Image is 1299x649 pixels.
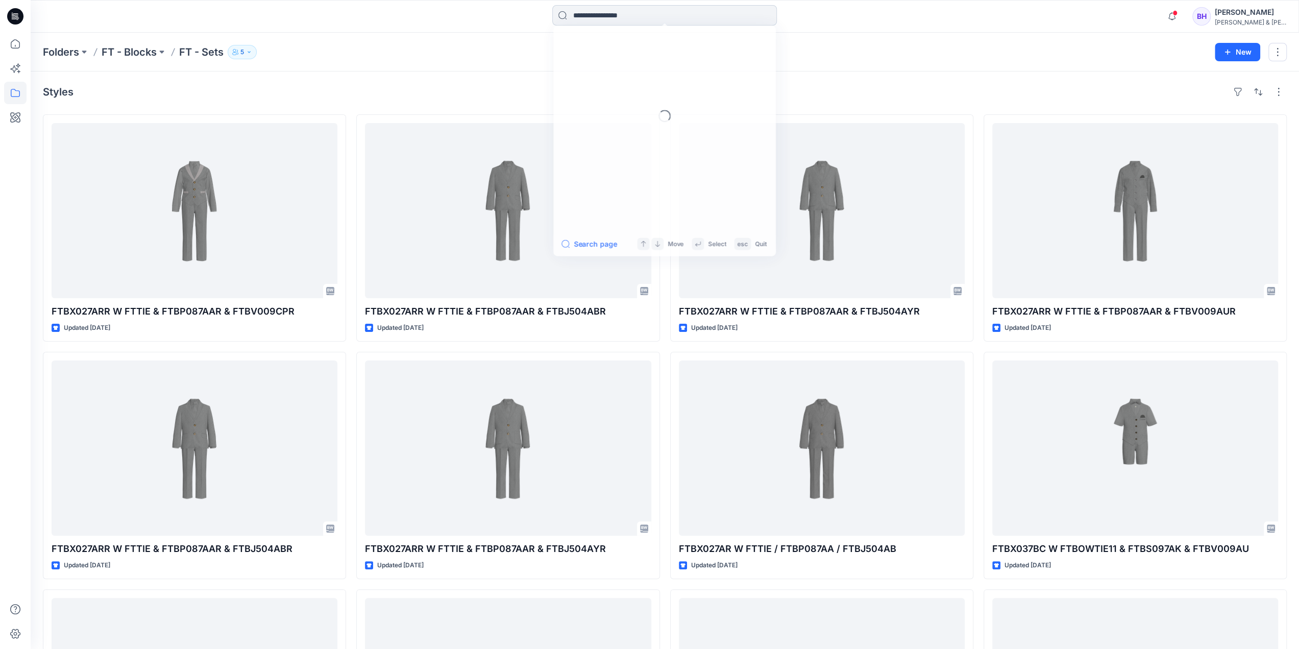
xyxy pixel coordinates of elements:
[992,542,1278,556] p: FTBX037BC W FTBOWTIE11 & FTBS097AK & FTBV009AU
[365,360,651,536] a: FTBX027ARR W FTTIE & FTBP087AAR & FTBJ504AYR
[679,360,965,536] a: FTBX027AR W FTTIE / FTBP087AA / FTBJ504AB
[992,304,1278,319] p: FTBX027ARR W FTTIE & FTBP087AAR & FTBV009AUR
[64,323,110,333] p: Updated [DATE]
[679,123,965,298] a: FTBX027ARR W FTTIE & FTBP087AAR & FTBJ504AYR
[179,45,224,59] p: FT - Sets
[43,45,79,59] a: Folders
[1215,6,1286,18] div: [PERSON_NAME]
[679,542,965,556] p: FTBX027AR W FTTIE / FTBP087AA / FTBJ504AB
[102,45,157,59] a: FT - Blocks
[377,323,424,333] p: Updated [DATE]
[992,123,1278,298] a: FTBX027ARR W FTTIE & FTBP087AAR & FTBV009AUR
[365,542,651,556] p: FTBX027ARR W FTTIE & FTBP087AAR & FTBJ504AYR
[691,560,738,571] p: Updated [DATE]
[365,304,651,319] p: FTBX027ARR W FTTIE & FTBP087AAR & FTBJ504ABR
[43,86,73,98] h4: Styles
[755,238,767,249] p: Quit
[1215,43,1260,61] button: New
[691,323,738,333] p: Updated [DATE]
[708,238,726,249] p: Select
[365,123,651,298] a: FTBX027ARR W FTTIE & FTBP087AAR & FTBJ504ABR
[240,46,244,58] p: 5
[1004,323,1051,333] p: Updated [DATE]
[1192,7,1211,26] div: BH
[228,45,257,59] button: 5
[738,238,748,249] p: esc
[561,238,617,250] button: Search page
[52,360,337,536] a: FTBX027ARR W FTTIE & FTBP087AAR & FTBJ504ABR
[679,304,965,319] p: FTBX027ARR W FTTIE & FTBP087AAR & FTBJ504AYR
[992,360,1278,536] a: FTBX037BC W FTBOWTIE11 & FTBS097AK & FTBV009AU
[1215,18,1286,26] div: [PERSON_NAME] & [PERSON_NAME]
[668,238,684,249] p: Move
[52,542,337,556] p: FTBX027ARR W FTTIE & FTBP087AAR & FTBJ504ABR
[52,304,337,319] p: FTBX027ARR W FTTIE & FTBP087AAR & FTBV009CPR
[64,560,110,571] p: Updated [DATE]
[377,560,424,571] p: Updated [DATE]
[1004,560,1051,571] p: Updated [DATE]
[52,123,337,298] a: FTBX027ARR W FTTIE & FTBP087AAR & FTBV009CPR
